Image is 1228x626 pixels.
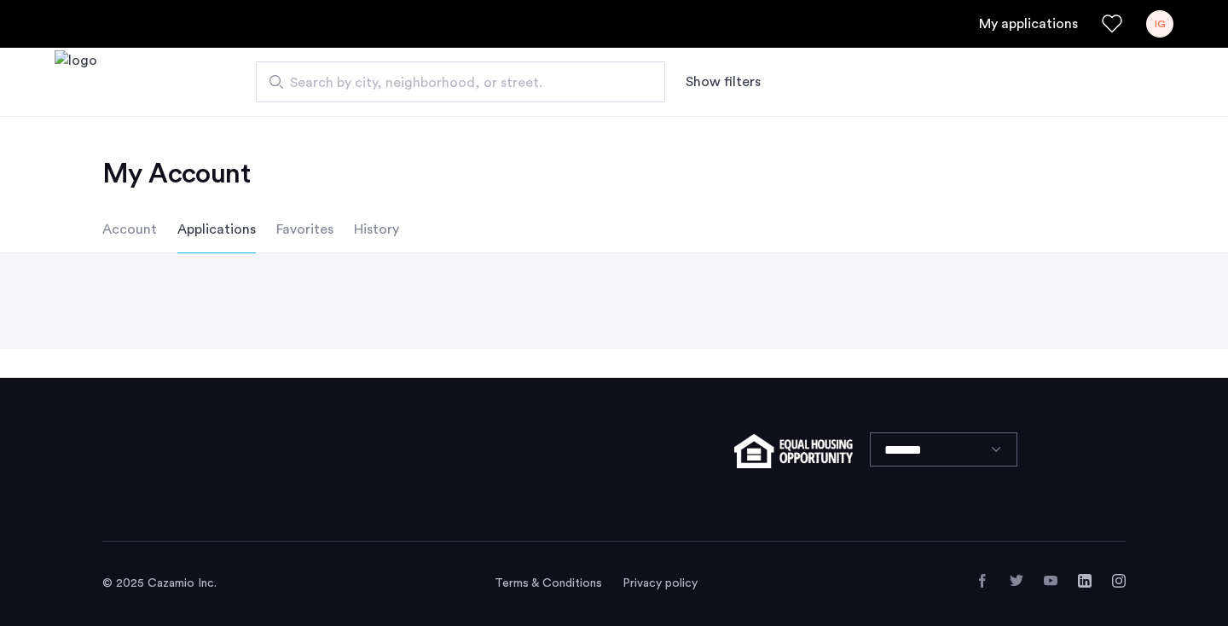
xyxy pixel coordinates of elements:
[734,434,853,468] img: equal-housing.png
[354,206,399,253] li: History
[870,432,1017,467] select: Language select
[102,577,217,589] span: © 2025 Cazamio Inc.
[1112,574,1126,588] a: Instagram
[976,574,989,588] a: Facebook
[1044,574,1057,588] a: YouTube
[55,50,97,114] a: Cazamio logo
[623,575,698,592] a: Privacy policy
[1146,10,1173,38] div: IG
[495,575,602,592] a: Terms and conditions
[102,206,157,253] li: Account
[276,206,333,253] li: Favorites
[55,50,97,114] img: logo
[686,72,761,92] button: Show or hide filters
[1010,574,1023,588] a: Twitter
[1102,14,1122,34] a: Favorites
[102,157,1126,191] h2: My Account
[979,14,1078,34] a: My application
[177,206,256,253] li: Applications
[256,61,665,102] input: Apartment Search
[1078,574,1092,588] a: LinkedIn
[290,72,617,93] span: Search by city, neighborhood, or street.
